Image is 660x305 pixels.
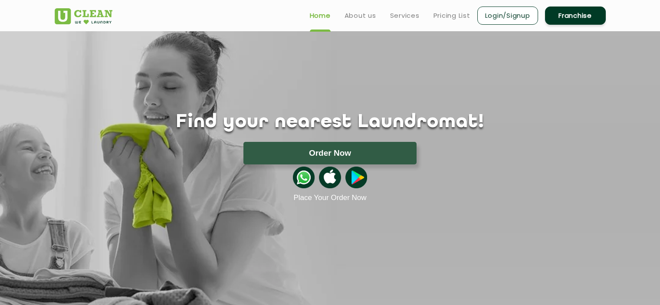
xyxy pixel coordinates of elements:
a: Pricing List [433,10,470,21]
a: Login/Signup [477,7,538,25]
h1: Find your nearest Laundromat! [48,112,612,133]
a: Services [390,10,420,21]
img: apple-icon.png [319,167,341,188]
button: Order Now [243,142,417,164]
a: About us [345,10,376,21]
a: Place Your Order Now [293,193,366,202]
img: playstoreicon.png [345,167,367,188]
a: Home [310,10,331,21]
a: Franchise [545,7,606,25]
img: whatsappicon.png [293,167,315,188]
img: UClean Laundry and Dry Cleaning [55,8,112,24]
